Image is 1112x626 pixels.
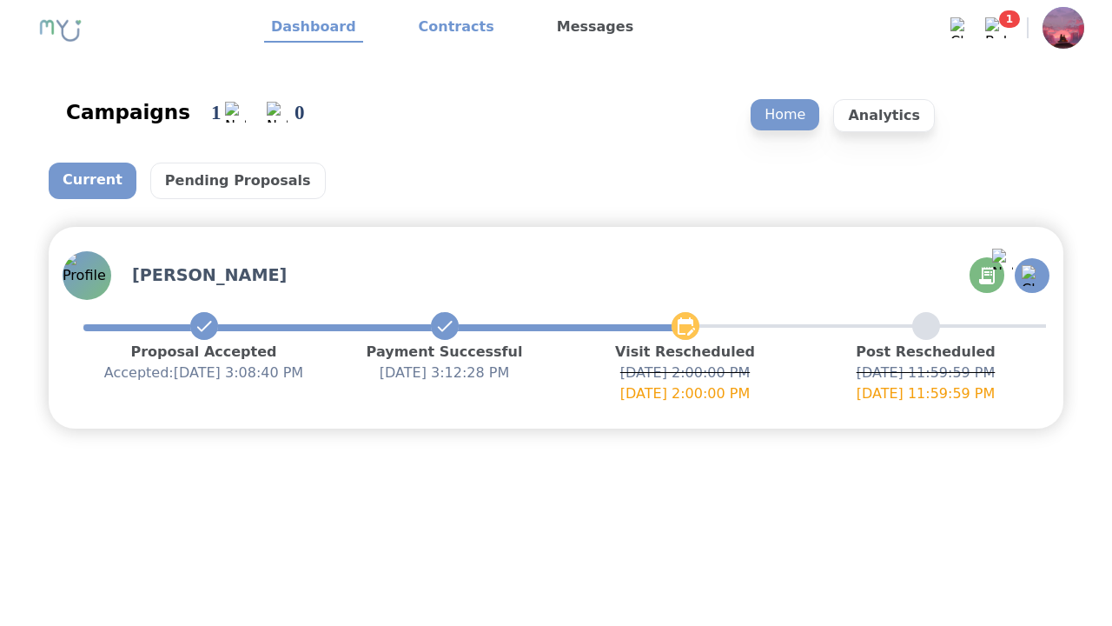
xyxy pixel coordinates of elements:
[833,99,935,132] p: Analytics
[324,342,565,363] p: Payment Successful
[211,97,225,128] div: 1
[999,10,1020,28] span: 1
[992,249,1013,270] img: Notification
[565,342,805,363] p: Visit Rescheduled
[565,383,805,404] p: [DATE] 2:00:00 PM
[1042,7,1084,49] img: Profile
[985,17,1006,38] img: Bell
[49,163,136,199] p: Current
[150,163,326,199] p: Pending Proposals
[264,13,363,43] a: Dashboard
[412,13,501,43] a: Contracts
[83,363,324,383] p: Accepted: [DATE] 3:08:40 PM
[751,99,819,130] p: Home
[267,102,288,123] img: Notification
[295,97,308,128] div: 0
[550,13,640,43] a: Messages
[565,363,805,383] p: [DATE] 2:00:00 PM
[805,383,1046,404] p: [DATE] 11:59:59 PM
[805,363,1046,383] p: [DATE] 11:59:59 PM
[132,263,287,288] h3: [PERSON_NAME]
[225,102,246,123] img: Notification
[83,342,324,363] p: Proposal Accepted
[63,251,111,300] img: Profile
[950,17,971,38] img: Chat
[324,363,565,383] p: [DATE] 3:12:28 PM
[66,98,190,126] div: Campaigns
[805,342,1046,363] p: Post Rescheduled
[1022,265,1042,286] img: Chat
